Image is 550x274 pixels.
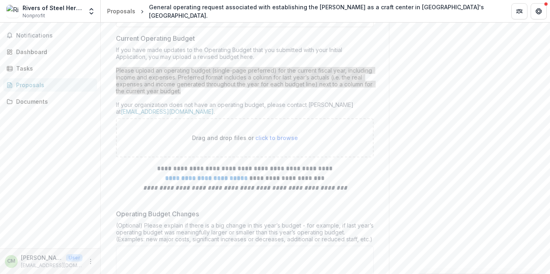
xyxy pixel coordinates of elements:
[104,1,502,21] nav: breadcrumb
[86,257,95,266] button: More
[16,48,91,56] div: Dashboard
[6,5,19,18] img: Rivers of Steel Heritage Corporation
[3,29,97,42] button: Notifications
[116,46,374,118] div: If you have made updates to the Operating Budget that you submitted with your Initial Application...
[116,222,374,246] div: (Optional) Please explain if there is a big change in this year’s budget - for example, if last y...
[121,108,214,115] a: [EMAIL_ADDRESS][DOMAIN_NAME]
[23,4,83,12] div: Rivers of Steel Heritage Corporation
[16,32,94,39] span: Notifications
[3,78,97,92] a: Proposals
[511,3,527,19] button: Partners
[16,64,91,73] div: Tasks
[3,62,97,75] a: Tasks
[86,3,97,19] button: Open entity switcher
[23,12,45,19] span: Nonprofit
[7,259,15,264] div: Chris McGinnis
[21,253,63,262] p: [PERSON_NAME]
[16,97,91,106] div: Documents
[66,254,83,261] p: User
[255,134,298,141] span: click to browse
[116,209,199,219] p: Operating Budget Changes
[3,45,97,59] a: Dashboard
[107,7,135,15] div: Proposals
[192,134,298,142] p: Drag and drop files or
[104,5,139,17] a: Proposals
[21,262,83,269] p: [EMAIL_ADDRESS][DOMAIN_NAME]
[531,3,547,19] button: Get Help
[116,33,195,43] p: Current Operating Budget
[149,3,498,20] div: General operating request associated with establishing the [PERSON_NAME] as a craft center in [GE...
[16,81,91,89] div: Proposals
[3,95,97,108] a: Documents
